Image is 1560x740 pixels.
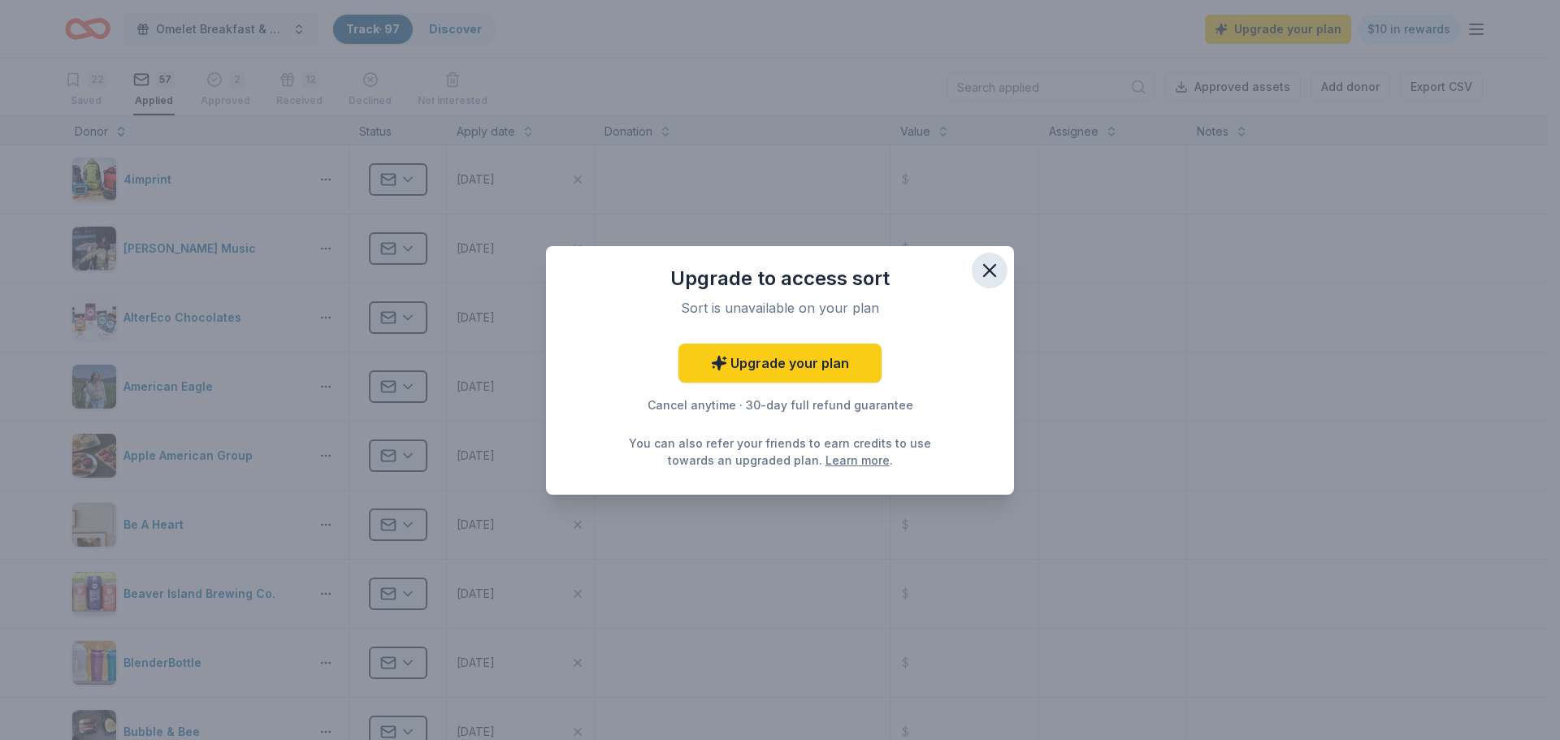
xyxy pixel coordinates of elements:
div: You can also refer your friends to earn credits to use towards an upgraded plan. . [624,435,936,469]
a: Learn more [825,452,890,469]
div: Sort is unavailable on your plan [598,298,962,318]
div: Upgrade to access sort [578,266,981,292]
div: Cancel anytime · 30-day full refund guarantee [578,396,981,415]
a: Upgrade your plan [678,344,882,383]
